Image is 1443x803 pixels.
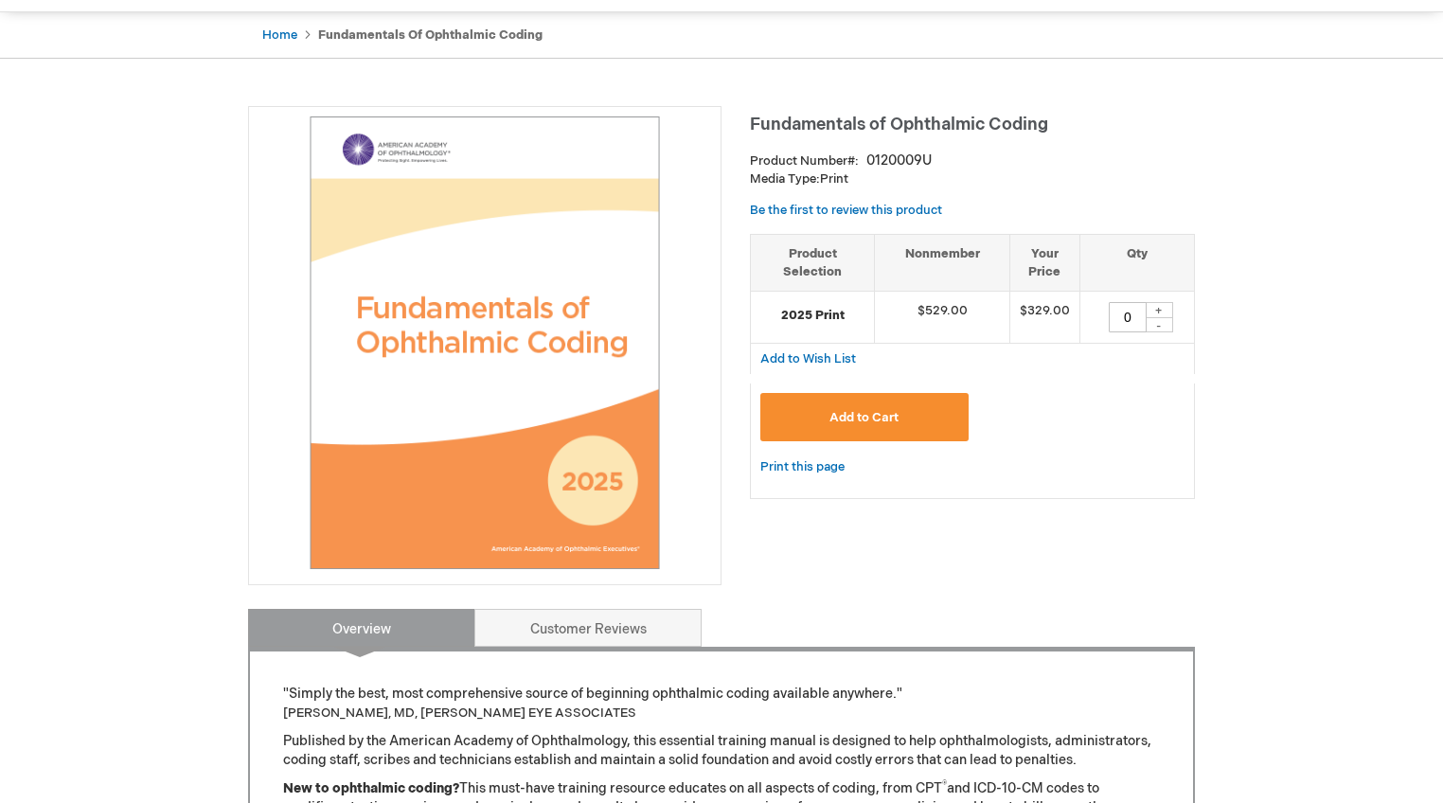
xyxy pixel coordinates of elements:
[760,307,864,325] strong: 2025 Print
[283,705,636,721] font: [PERSON_NAME], MD, [PERSON_NAME] EYE ASSOCIATES
[760,351,856,366] span: Add to Wish List
[750,153,859,169] strong: Product Number
[248,609,475,647] a: Overview
[258,116,711,569] img: Fundamentals of Ophthalmic Coding
[760,350,856,366] a: Add to Wish List
[1109,302,1147,332] input: Qty
[1079,234,1194,291] th: Qty
[474,609,702,647] a: Customer Reviews
[283,732,1160,770] p: Published by the American Academy of Ophthalmology, this essential training manual is designed to...
[751,234,875,291] th: Product Selection
[750,170,1195,188] p: Print
[318,27,543,43] strong: Fundamentals of Ophthalmic Coding
[283,780,459,796] strong: New to ophthalmic coding?
[750,171,820,187] strong: Media Type:
[875,234,1010,291] th: Nonmember
[262,27,297,43] a: Home
[1009,234,1079,291] th: Your Price
[866,152,932,170] div: 0120009U
[760,455,845,479] a: Print this page
[875,292,1010,344] td: $529.00
[750,115,1048,134] span: Fundamentals of Ophthalmic Coding
[1009,292,1079,344] td: $329.00
[1145,317,1173,332] div: -
[283,685,1160,723] p: "Simply the best, most comprehensive source of beginning ophthalmic coding available anywhere."
[750,203,942,218] a: Be the first to review this product
[1145,302,1173,318] div: +
[829,410,899,425] span: Add to Cart
[942,779,947,791] sup: ®
[760,393,969,441] button: Add to Cart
